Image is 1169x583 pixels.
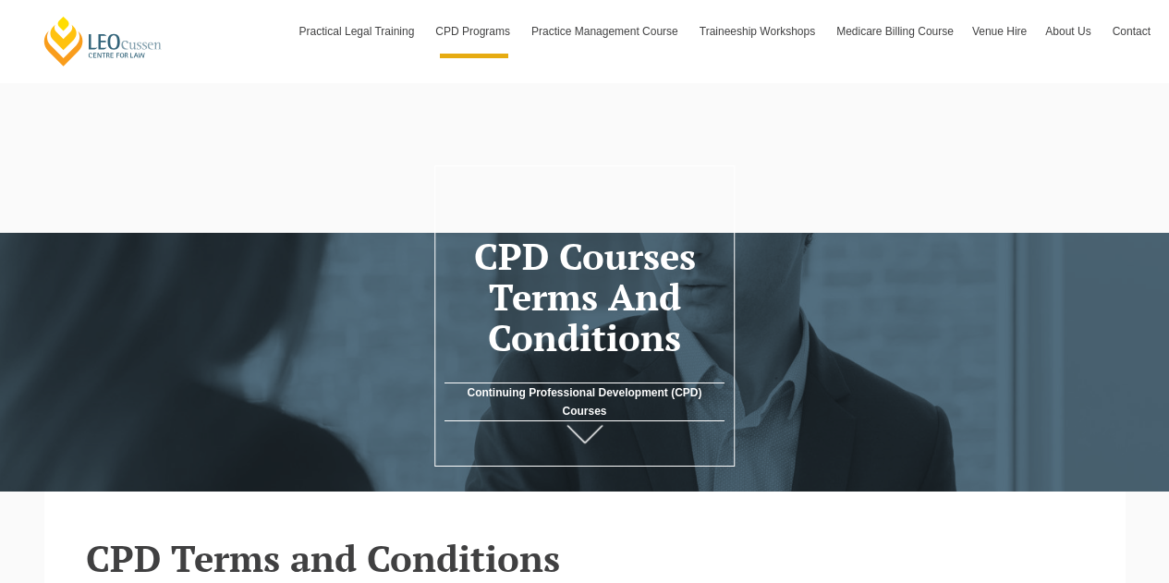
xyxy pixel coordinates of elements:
[522,5,690,58] a: Practice Management Course
[1103,5,1160,58] a: Contact
[86,538,1084,578] h2: CPD Terms and Conditions
[827,5,963,58] a: Medicare Billing Course
[690,5,827,58] a: Traineeship Workshops
[444,383,725,421] a: Continuing Professional Development (CPD) Courses
[444,236,725,358] h1: CPD Courses Terms And Conditions
[42,15,164,67] a: [PERSON_NAME] Centre for Law
[426,5,522,58] a: CPD Programs
[1036,5,1102,58] a: About Us
[963,5,1036,58] a: Venue Hire
[290,5,427,58] a: Practical Legal Training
